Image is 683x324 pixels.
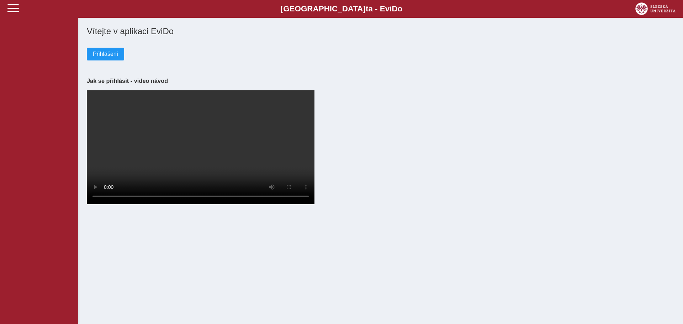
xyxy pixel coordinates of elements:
span: o [398,4,403,13]
span: D [392,4,397,13]
span: Přihlášení [93,51,118,57]
video: Your browser does not support the video tag. [87,90,314,204]
b: [GEOGRAPHIC_DATA] a - Evi [21,4,662,14]
button: Přihlášení [87,48,124,60]
img: logo_web_su.png [635,2,676,15]
h1: Vítejte v aplikaci EviDo [87,26,674,36]
span: t [366,4,368,13]
h3: Jak se přihlásit - video návod [87,78,674,84]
